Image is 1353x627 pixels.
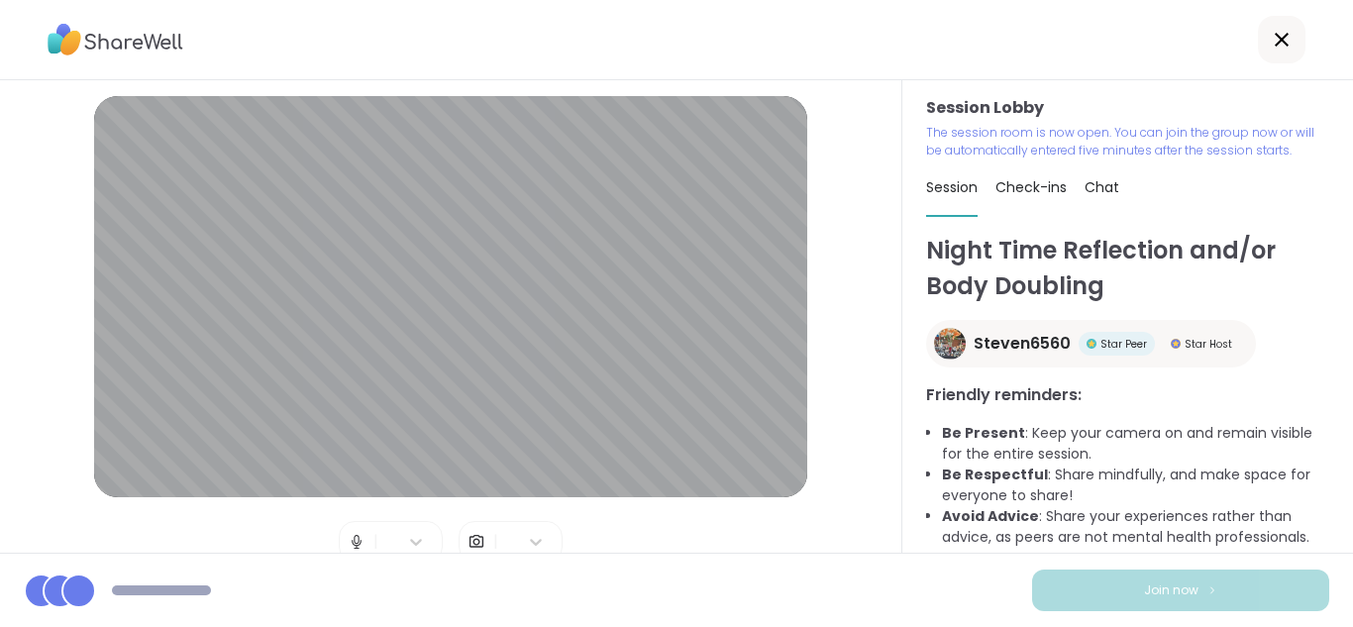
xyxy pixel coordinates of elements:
[942,423,1025,443] b: Be Present
[348,522,365,562] img: Microphone
[942,465,1329,506] li: : Share mindfully, and make space for everyone to share!
[942,465,1048,484] b: Be Respectful
[926,320,1256,367] a: Steven6560Steven6560Star PeerStar PeerStar HostStar Host
[1144,581,1198,599] span: Join now
[926,177,978,197] span: Session
[926,96,1329,120] h3: Session Lobby
[942,423,1329,465] li: : Keep your camera on and remain visible for the entire session.
[995,177,1067,197] span: Check-ins
[373,522,378,562] span: |
[1185,337,1232,352] span: Star Host
[926,124,1329,159] p: The session room is now open. You can join the group now or will be automatically entered five mi...
[926,383,1329,407] h3: Friendly reminders:
[1032,570,1329,611] button: Join now
[934,328,966,360] img: Steven6560
[1087,339,1096,349] img: Star Peer
[942,506,1039,526] b: Avoid Advice
[1100,337,1147,352] span: Star Peer
[942,506,1329,548] li: : Share your experiences rather than advice, as peers are not mental health professionals.
[1171,339,1181,349] img: Star Host
[48,17,183,62] img: ShareWell Logo
[468,522,485,562] img: Camera
[974,332,1071,356] span: Steven6560
[1206,584,1218,595] img: ShareWell Logomark
[493,522,498,562] span: |
[926,233,1329,304] h1: Night Time Reflection and/or Body Doubling
[1085,177,1119,197] span: Chat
